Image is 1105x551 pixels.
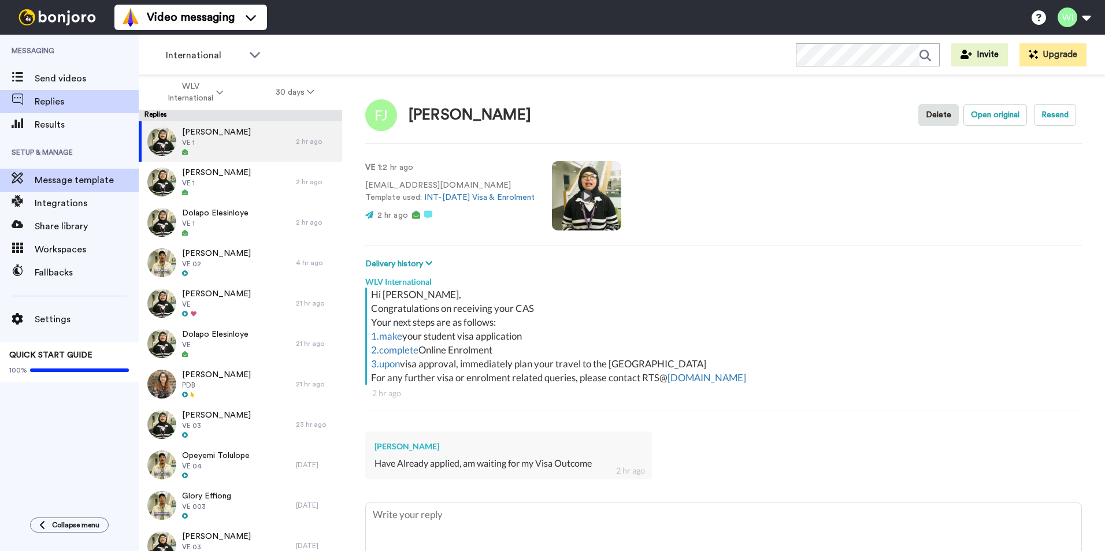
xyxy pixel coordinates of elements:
[409,107,531,124] div: [PERSON_NAME]
[963,104,1027,126] button: Open original
[296,460,336,470] div: [DATE]
[182,248,251,259] span: [PERSON_NAME]
[371,358,400,370] a: 3.upon
[35,266,139,280] span: Fallbacks
[9,351,92,359] span: QUICK START GUIDE
[35,173,139,187] span: Message template
[182,450,250,461] span: Opeyemi Tolulope
[139,243,342,283] a: [PERSON_NAME]VE 024 hr ago
[139,202,342,243] a: Dolapo ElesinloyeVE 12 hr ago
[1019,43,1087,66] button: Upgrade
[147,167,176,196] img: 58e8a70d-5494-4ab1-8408-0f12cebdf6aa-thumb.jpg
[668,371,746,384] a: [DOMAIN_NAME]
[250,82,340,103] button: 30 days
[182,300,251,309] span: VE
[35,95,139,109] span: Replies
[139,404,342,445] a: [PERSON_NAME]VE 0323 hr ago
[182,138,251,147] span: VE 1
[951,43,1008,66] button: Invite
[182,219,249,228] span: VE 1
[182,421,251,430] span: VE 03
[35,72,139,85] span: Send videos
[182,490,231,502] span: Glory Effiong
[139,364,342,404] a: [PERSON_NAME]PDB21 hr ago
[14,9,101,25] img: bj-logo-header-white.svg
[182,381,251,390] span: PDB
[182,167,251,178] span: [PERSON_NAME]
[139,162,342,202] a: [PERSON_NAME]VE 12 hr ago
[139,121,342,162] a: [PERSON_NAME]VE 12 hr ago
[9,366,27,375] span: 100%
[918,104,959,126] button: Delete
[147,127,176,156] img: 58e8a70d-5494-4ab1-8408-0f12cebdf6aa-thumb.jpg
[182,259,251,269] span: VE 02
[296,379,336,389] div: 21 hr ago
[35,312,139,326] span: Settings
[147,410,176,439] img: 22e093ee-6621-4089-9a64-2bb4a3293c61-thumb.jpg
[296,420,336,429] div: 23 hr ago
[372,388,1075,399] div: 2 hr ago
[147,451,176,479] img: d9b90043-b27e-4f46-9234-97d7fd64af05-thumb.jpg
[147,289,176,318] img: 9d005285-f2cd-48ce-ae0f-47eda6f368c7-thumb.jpg
[141,76,250,109] button: WLV International
[182,340,249,349] span: VE
[296,258,336,267] div: 4 hr ago
[182,502,231,511] span: VE 003
[365,270,1082,288] div: WLV International
[371,344,418,356] a: 2.complete
[296,177,336,187] div: 2 hr ago
[182,178,251,188] span: VE 1
[377,211,408,219] span: 2 hr ago
[365,258,436,270] button: Delivery history
[147,329,176,358] img: 9d005285-f2cd-48ce-ae0f-47eda6f368c7-thumb.jpg
[182,207,249,219] span: Dolapo Elesinloye
[374,457,643,470] div: Have Already applied, am waiting for my Visa Outcome
[296,541,336,550] div: [DATE]
[139,445,342,485] a: Opeyemi TolulopeVE 04[DATE]
[139,283,342,323] a: [PERSON_NAME]VE21 hr ago
[147,491,176,520] img: 4c89a382-51e4-48f9-9d4c-4752e4e5aa25-thumb.jpg
[139,485,342,526] a: Glory EffiongVE 003[DATE]
[296,137,336,146] div: 2 hr ago
[182,329,249,340] span: Dolapo Elesinloye
[147,9,235,25] span: Video messaging
[365,163,381,172] strong: VE 1
[35,118,139,132] span: Results
[35,243,139,256] span: Workspaces
[147,370,176,399] img: 48895398-2abe-4b13-8704-069951d8703a-thumb.jpg
[147,248,176,277] img: 62ddf3be-d088-421e-bd24-cb50b731b943-thumb.jpg
[121,8,140,27] img: vm-color.svg
[182,126,251,138] span: [PERSON_NAME]
[147,208,176,237] img: 58e8a70d-5494-4ab1-8408-0f12cebdf6aa-thumb.jpg
[365,180,535,204] p: [EMAIL_ADDRESS][DOMAIN_NAME] Template used:
[35,196,139,210] span: Integrations
[296,339,336,348] div: 21 hr ago
[182,531,251,542] span: [PERSON_NAME]
[296,299,336,308] div: 21 hr ago
[616,465,645,476] div: 2 hr ago
[52,520,99,530] span: Collapse menu
[365,162,535,174] p: : 2 hr ago
[166,49,243,62] span: International
[371,288,1079,385] div: Hi [PERSON_NAME], Congratulations on receiving your CAS Your next steps are as follows: your stud...
[139,323,342,364] a: Dolapo ElesinloyeVE21 hr ago
[30,518,109,533] button: Collapse menu
[182,369,251,381] span: [PERSON_NAME]
[35,219,139,233] span: Share library
[1034,104,1076,126] button: Resend
[182,288,251,300] span: [PERSON_NAME]
[182,409,251,421] span: [PERSON_NAME]
[167,81,214,104] span: WLV International
[371,330,402,342] a: 1.make
[182,461,250,471] span: VE 04
[365,99,397,131] img: Image of Felix Jumbo
[424,193,535,202] a: INT-[DATE] Visa & Enrolment
[374,441,643,452] div: [PERSON_NAME]
[296,501,336,510] div: [DATE]
[296,218,336,227] div: 2 hr ago
[139,110,342,121] div: Replies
